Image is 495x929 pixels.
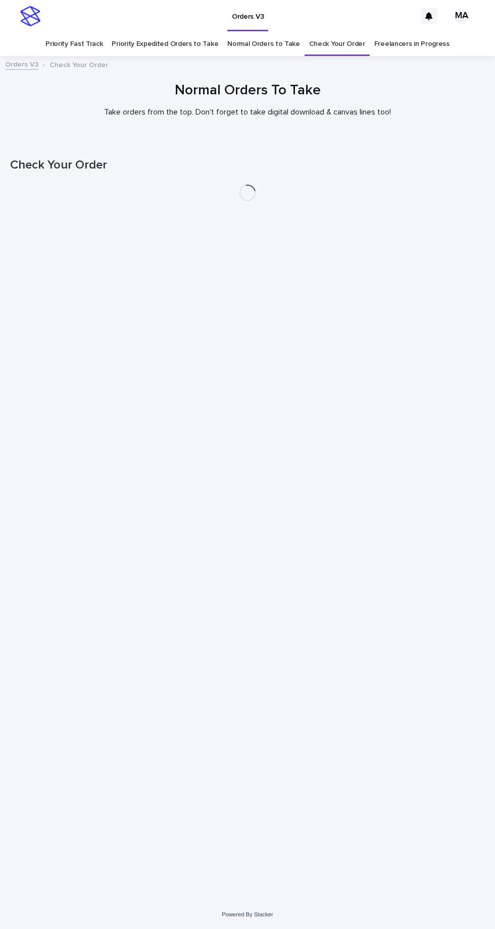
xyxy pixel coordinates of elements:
[222,911,273,917] a: Powered By Stacker
[45,107,450,117] p: Take orders from the top. Don't forget to take digital download & canvas lines too!
[5,58,38,70] a: Orders V3
[454,8,470,24] div: MA
[374,32,450,56] a: Freelancers in Progress
[112,32,218,56] a: Priority Expedited Orders to Take
[309,32,365,56] a: Check Your Order
[227,32,300,56] a: Normal Orders to Take
[20,6,40,26] img: stacker-logo-s-only.png
[49,59,108,70] p: Check Your Order
[10,158,485,173] h1: Check Your Order
[10,82,485,99] h1: Normal Orders To Take
[45,32,103,56] a: Priority Fast Track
